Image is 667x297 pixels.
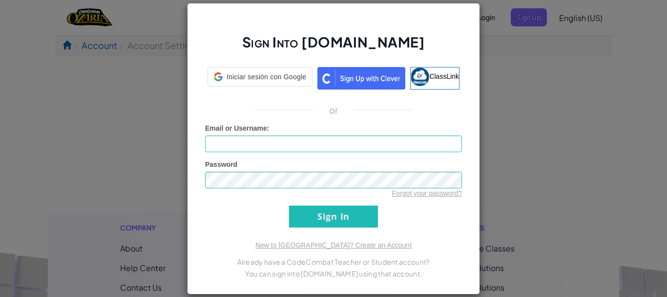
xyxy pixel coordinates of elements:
img: clever_sso_button@2x.png [317,67,405,90]
div: Iniciar sesión con Google [208,67,313,87]
img: classlink-logo-small.png [411,68,429,86]
a: Forgot your password? [392,189,462,197]
a: Iniciar sesión con Google [208,67,313,90]
p: You can sign into [DOMAIN_NAME] using that account. [205,268,462,279]
span: Iniciar sesión con Google [227,72,306,82]
p: Already have a CodeCombat Teacher or Student account? [205,256,462,268]
p: or [329,104,338,116]
a: New to [GEOGRAPHIC_DATA]? Create an Account [255,241,412,249]
label: : [205,123,270,133]
h2: Sign Into [DOMAIN_NAME] [205,33,462,61]
span: ClassLink [429,72,459,80]
span: Password [205,160,237,168]
span: Email or Username [205,124,267,132]
input: Sign In [289,206,378,228]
